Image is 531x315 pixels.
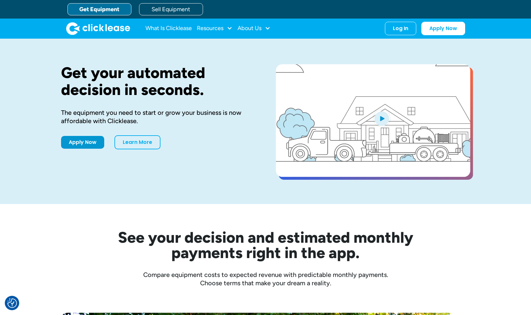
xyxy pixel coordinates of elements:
[421,22,465,35] a: Apply Now
[61,271,470,287] div: Compare equipment costs to expected revenue with predictable monthly payments. Choose terms that ...
[139,3,203,15] a: Sell Equipment
[373,109,390,127] img: Blue play button logo on a light blue circular background
[276,64,470,177] a: open lightbox
[114,135,160,149] a: Learn More
[238,22,270,35] div: About Us
[197,22,232,35] div: Resources
[67,3,131,15] a: Get Equipment
[61,64,255,98] h1: Get your automated decision in seconds.
[66,22,130,35] a: home
[393,25,408,32] div: Log In
[7,298,17,308] button: Consent Preferences
[145,22,192,35] a: What Is Clicklease
[87,230,445,260] h2: See your decision and estimated monthly payments right in the app.
[7,298,17,308] img: Revisit consent button
[61,136,104,149] a: Apply Now
[66,22,130,35] img: Clicklease logo
[61,108,255,125] div: The equipment you need to start or grow your business is now affordable with Clicklease.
